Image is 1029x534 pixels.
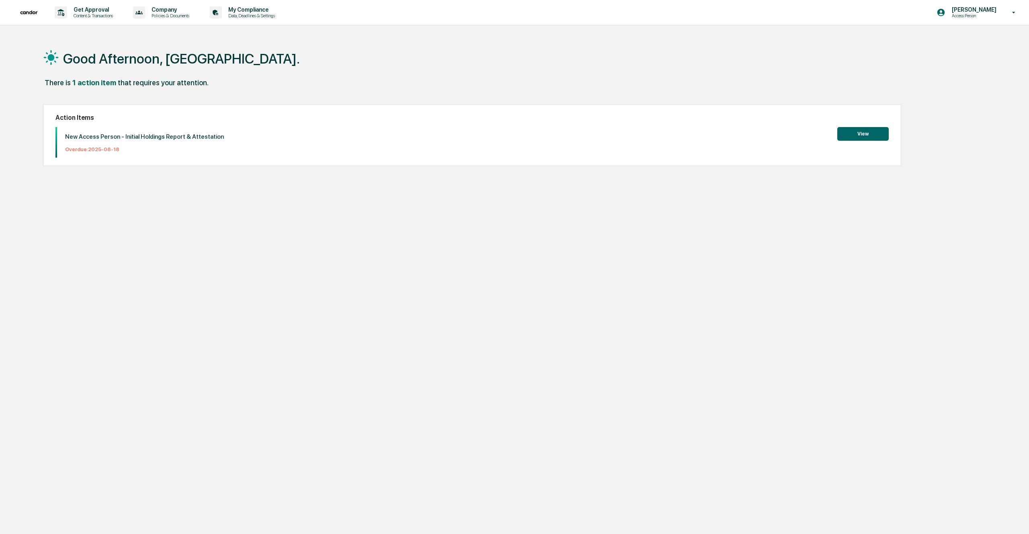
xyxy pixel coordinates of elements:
[837,127,889,141] button: View
[67,6,117,13] p: Get Approval
[222,13,279,18] p: Data, Deadlines & Settings
[945,6,1000,13] p: [PERSON_NAME]
[145,13,193,18] p: Policies & Documents
[45,78,71,87] div: There is
[118,78,209,87] div: that requires your attention.
[65,133,224,140] p: New Access Person - Initial Holdings Report & Attestation
[67,13,117,18] p: Content & Transactions
[19,10,39,16] img: logo
[145,6,193,13] p: Company
[945,13,1000,18] p: Access Person
[65,146,224,152] p: Overdue: 2025-08-18
[63,51,300,67] h1: Good Afternoon, [GEOGRAPHIC_DATA].
[55,114,889,121] h2: Action Items
[72,78,116,87] div: 1 action item
[222,6,279,13] p: My Compliance
[837,129,889,137] a: View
